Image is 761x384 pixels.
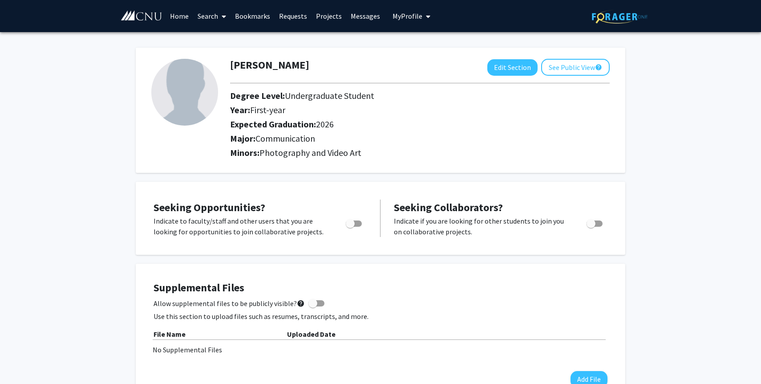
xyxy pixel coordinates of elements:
[166,0,193,32] a: Home
[230,90,560,101] h2: Degree Level:
[312,0,346,32] a: Projects
[154,298,305,309] span: Allow supplemental files to be publicly visible?
[487,59,538,76] button: Edit Section
[259,147,361,158] span: Photography and Video Art
[230,119,560,130] h2: Expected Graduation:
[153,344,608,355] div: No Supplemental Files
[7,344,38,377] iframe: Chat
[342,216,367,229] div: Toggle
[230,147,610,158] h2: Minors:
[230,133,610,144] h2: Major:
[592,10,648,24] img: ForagerOne Logo
[541,59,610,76] button: See Public View
[154,200,265,214] span: Seeking Opportunities?
[393,12,422,20] span: My Profile
[394,216,570,237] p: Indicate if you are looking for other students to join you on collaborative projects.
[346,0,385,32] a: Messages
[285,90,374,101] span: Undergraduate Student
[583,216,607,229] div: Toggle
[595,62,602,73] mat-icon: help
[120,10,162,21] img: Christopher Newport University Logo
[154,282,607,294] h4: Supplemental Files
[287,330,336,339] b: Uploaded Date
[193,0,231,32] a: Search
[297,298,305,309] mat-icon: help
[230,59,309,72] h1: [PERSON_NAME]
[154,311,607,322] p: Use this section to upload files such as resumes, transcripts, and more.
[154,216,329,237] p: Indicate to faculty/staff and other users that you are looking for opportunities to join collabor...
[230,105,560,115] h2: Year:
[275,0,312,32] a: Requests
[255,133,315,144] span: Communication
[250,104,285,115] span: First-year
[316,118,334,130] span: 2026
[151,59,218,126] img: Profile Picture
[154,330,186,339] b: File Name
[231,0,275,32] a: Bookmarks
[394,200,503,214] span: Seeking Collaborators?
